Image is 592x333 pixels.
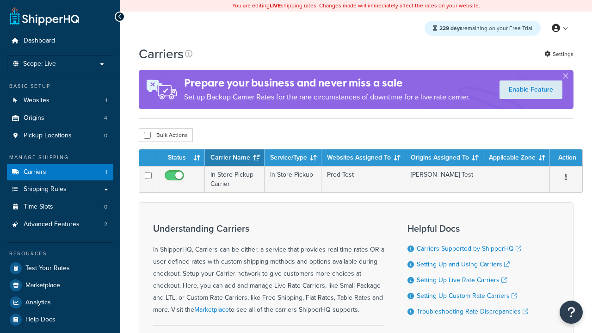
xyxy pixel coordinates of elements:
[7,164,113,181] a: Carriers 1
[417,291,517,301] a: Setting Up Custom Rate Carriers
[7,198,113,216] a: Time Slots 0
[153,223,384,316] div: In ShipperHQ, Carriers can be either, a service that provides real-time rates OR a user-defined r...
[7,294,113,311] a: Analytics
[7,250,113,258] div: Resources
[153,223,384,234] h3: Understanding Carriers
[104,132,107,140] span: 0
[7,127,113,144] a: Pickup Locations 0
[7,154,113,161] div: Manage Shipping
[139,128,193,142] button: Bulk Actions
[139,45,184,63] h1: Carriers
[25,316,55,324] span: Help Docs
[417,259,510,269] a: Setting Up and Using Carriers
[7,110,113,127] li: Origins
[7,82,113,90] div: Basic Setup
[499,80,562,99] a: Enable Feature
[483,149,550,166] th: Applicable Zone: activate to sort column ascending
[7,92,113,109] li: Websites
[24,185,67,193] span: Shipping Rules
[7,92,113,109] a: Websites 1
[194,305,229,314] a: Marketplace
[417,307,528,316] a: Troubleshooting Rate Discrepancies
[139,70,184,109] img: ad-rules-rateshop-fe6ec290ccb7230408bd80ed9643f0289d75e0ffd9eb532fc0e269fcd187b520.png
[560,301,583,324] button: Open Resource Center
[7,127,113,144] li: Pickup Locations
[7,216,113,233] li: Advanced Features
[184,75,470,91] h4: Prepare your business and never miss a sale
[104,221,107,228] span: 2
[24,132,72,140] span: Pickup Locations
[265,166,321,192] td: In-Store Pickup
[24,203,53,211] span: Time Slots
[205,149,265,166] th: Carrier Name: activate to sort column ascending
[544,48,573,61] a: Settings
[104,203,107,211] span: 0
[321,166,405,192] td: Prod Test
[405,166,483,192] td: [PERSON_NAME] Test
[24,37,55,45] span: Dashboard
[405,149,483,166] th: Origins Assigned To: activate to sort column ascending
[7,32,113,49] a: Dashboard
[24,168,46,176] span: Carriers
[104,114,107,122] span: 4
[105,97,107,105] span: 1
[24,221,80,228] span: Advanced Features
[439,24,462,32] strong: 229 days
[417,244,521,253] a: Carriers Supported by ShipperHQ
[550,149,582,166] th: Action
[7,198,113,216] li: Time Slots
[407,223,528,234] h3: Helpful Docs
[7,311,113,328] a: Help Docs
[10,7,79,25] a: ShipperHQ Home
[265,149,321,166] th: Service/Type: activate to sort column ascending
[25,265,70,272] span: Test Your Rates
[7,216,113,233] a: Advanced Features 2
[205,166,265,192] td: In Store Pickup Carrier
[24,114,44,122] span: Origins
[425,21,541,36] div: remaining on your Free Trial
[184,91,470,104] p: Set up Backup Carrier Rates for the rare circumstances of downtime for a live rate carrier.
[24,97,49,105] span: Websites
[7,110,113,127] a: Origins 4
[23,60,56,68] span: Scope: Live
[7,164,113,181] li: Carriers
[7,277,113,294] a: Marketplace
[7,260,113,277] a: Test Your Rates
[321,149,405,166] th: Websites Assigned To: activate to sort column ascending
[25,282,60,290] span: Marketplace
[105,168,107,176] span: 1
[25,299,51,307] span: Analytics
[157,149,205,166] th: Status: activate to sort column ascending
[7,181,113,198] a: Shipping Rules
[417,275,507,285] a: Setting Up Live Rate Carriers
[270,1,281,10] b: LIVE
